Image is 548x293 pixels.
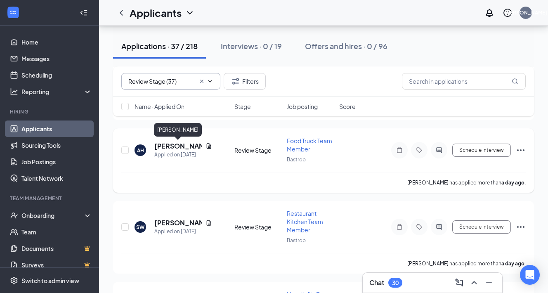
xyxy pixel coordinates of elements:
div: Onboarding [21,211,85,220]
svg: ChevronLeft [116,8,126,18]
svg: Note [394,147,404,154]
a: Applicants [21,121,92,137]
svg: ChevronUp [469,278,479,288]
svg: Cross [198,78,205,85]
svg: WorkstreamLogo [9,8,17,17]
div: Team Management [10,195,90,202]
svg: Ellipses [516,145,526,155]
svg: ActiveChat [434,224,444,230]
svg: Tag [414,147,424,154]
svg: ChevronDown [185,8,195,18]
input: All Stages [128,77,195,86]
div: Review Stage [234,146,282,154]
div: 30 [392,279,399,286]
div: Hiring [10,108,90,115]
div: Offers and hires · 0 / 96 [305,41,387,51]
span: Restaurant Kitchen Team Member [287,210,323,234]
div: Applied on [DATE] [154,227,212,236]
h3: Chat [369,278,384,287]
div: Reporting [21,87,92,96]
div: Review Stage [234,223,282,231]
svg: ChevronDown [207,78,213,85]
button: Schedule Interview [452,144,511,157]
svg: Analysis [10,87,18,96]
h1: Applicants [130,6,182,20]
div: Switch to admin view [21,276,79,285]
h5: [PERSON_NAME] [154,142,202,151]
svg: Note [394,224,404,230]
a: Sourcing Tools [21,137,92,154]
svg: Filter [231,76,241,86]
button: Minimize [482,276,496,289]
svg: QuestionInfo [503,8,513,18]
div: Open Intercom Messenger [520,265,540,285]
input: Search in applications [402,73,526,90]
svg: MagnifyingGlass [512,78,518,85]
button: ChevronUp [468,276,481,289]
p: [PERSON_NAME] has applied more than . [407,260,526,267]
a: SurveysCrown [21,257,92,273]
span: Name · Applied On [135,102,184,111]
svg: Document [205,220,212,226]
span: Food Truck Team Member [287,137,332,153]
svg: Minimize [484,278,494,288]
a: DocumentsCrown [21,240,92,257]
div: [PERSON_NAME] [505,9,547,16]
button: ComposeMessage [453,276,466,289]
h5: [PERSON_NAME] [154,218,202,227]
a: Home [21,34,92,50]
div: SW [136,224,144,231]
svg: ComposeMessage [454,278,464,288]
b: a day ago [501,260,524,267]
svg: Document [205,143,212,149]
span: Score [339,102,356,111]
div: Applications · 37 / 218 [121,41,198,51]
svg: Notifications [484,8,494,18]
p: [PERSON_NAME] has applied more than . [407,179,526,186]
a: Talent Network [21,170,92,187]
span: Bastrop [287,237,306,243]
a: Scheduling [21,67,92,83]
svg: Collapse [80,9,88,17]
span: Stage [234,102,251,111]
div: [PERSON_NAME] [154,123,202,137]
a: Job Postings [21,154,92,170]
button: Schedule Interview [452,220,511,234]
a: Team [21,224,92,240]
div: Interviews · 0 / 19 [221,41,282,51]
span: Bastrop [287,156,306,163]
svg: Tag [414,224,424,230]
a: Messages [21,50,92,67]
div: AH [137,147,144,154]
svg: UserCheck [10,211,18,220]
svg: ActiveChat [434,147,444,154]
svg: Ellipses [516,222,526,232]
span: Job posting [287,102,318,111]
button: Filter Filters [224,73,266,90]
div: Applied on [DATE] [154,151,212,159]
svg: Settings [10,276,18,285]
b: a day ago [501,180,524,186]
